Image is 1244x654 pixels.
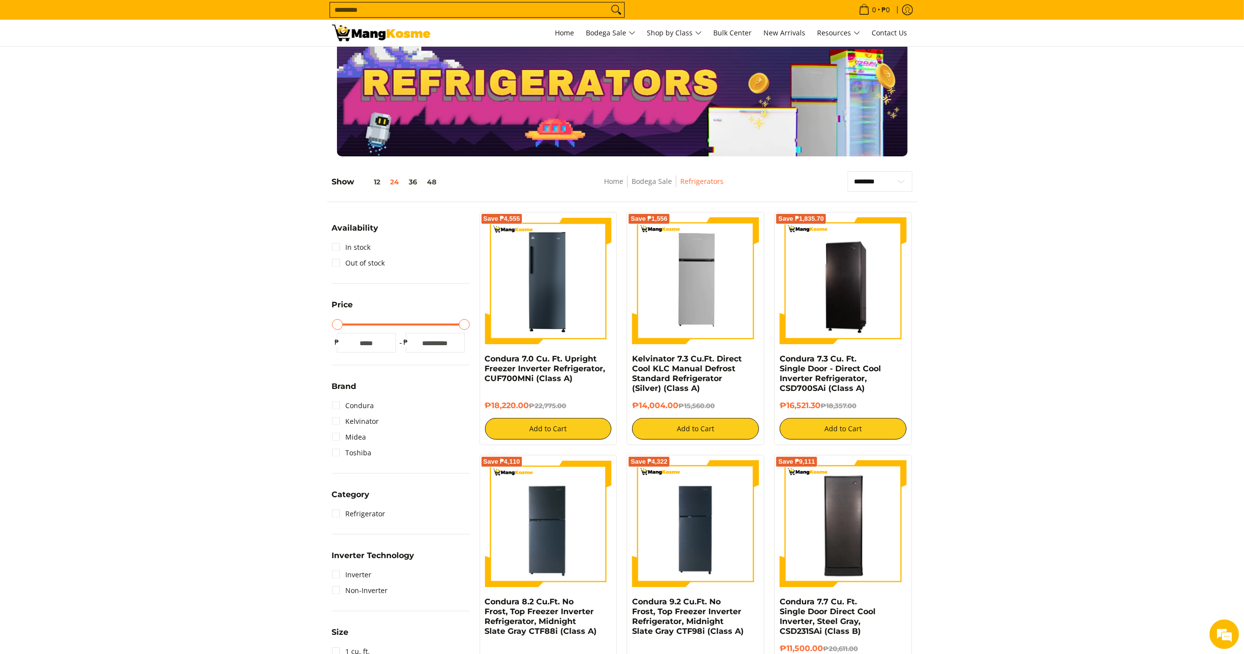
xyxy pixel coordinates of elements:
[678,402,715,410] del: ₱15,560.00
[332,301,353,309] span: Price
[764,28,806,37] span: New Arrivals
[632,354,742,393] a: Kelvinator 7.3 Cu.Ft. Direct Cool KLC Manual Defrost Standard Refrigerator (Silver) (Class A)
[780,354,881,393] a: Condura 7.3 Cu. Ft. Single Door - Direct Cool Inverter Refrigerator, CSD700SAi (Class A)
[332,255,385,271] a: Out of stock
[423,178,442,186] button: 48
[332,628,349,644] summary: Open
[529,402,567,410] del: ₱22,775.00
[485,460,612,587] img: Condura 8.2 Cu.Ft. No Frost, Top Freezer Inverter Refrigerator, Midnight Slate Gray CTF88i (Class A)
[632,597,744,636] a: Condura 9.2 Cu.Ft. No Frost, Top Freezer Inverter Refrigerator, Midnight Slate Gray CTF98i (Class A)
[555,28,575,37] span: Home
[386,178,404,186] button: 24
[759,20,811,46] a: New Arrivals
[332,337,342,347] span: ₱
[332,414,379,429] a: Kelvinator
[632,401,759,411] h6: ₱14,004.00
[680,177,724,186] a: Refrigerators
[355,178,386,186] button: 12
[631,216,668,222] span: Save ₱1,556
[780,597,876,636] a: Condura 7.7 Cu. Ft. Single Door Direct Cool Inverter, Steel Gray, CSD231SAi (Class B)
[332,506,386,522] a: Refrigerator
[332,567,372,583] a: Inverter
[332,224,379,239] summary: Open
[714,28,752,37] span: Bulk Center
[586,27,636,39] span: Bodega Sale
[332,177,442,187] h5: Show
[401,337,411,347] span: ₱
[332,491,370,499] span: Category
[709,20,757,46] a: Bulk Center
[604,177,623,186] a: Home
[332,552,415,567] summary: Open
[631,459,668,465] span: Save ₱4,322
[332,301,353,316] summary: Open
[332,383,357,398] summary: Open
[581,20,640,46] a: Bodega Sale
[404,178,423,186] button: 36
[485,217,612,344] img: Condura 7.0 Cu. Ft. Upright Freezer Inverter Refrigerator, CUF700MNi (Class A)
[780,418,907,440] button: Add to Cart
[550,20,579,46] a: Home
[332,429,366,445] a: Midea
[485,354,606,383] a: Condura 7.0 Cu. Ft. Upright Freezer Inverter Refrigerator, CUF700MNi (Class A)
[867,20,912,46] a: Contact Us
[332,224,379,232] span: Availability
[632,418,759,440] button: Add to Cart
[332,383,357,390] span: Brand
[871,6,878,13] span: 0
[647,27,702,39] span: Shop by Class
[632,460,759,587] img: Condura 9.2 Cu.Ft. No Frost, Top Freezer Inverter Refrigerator, Midnight Slate Gray CTF98i (Class A)
[332,239,371,255] a: In stock
[872,28,908,37] span: Contact Us
[332,398,374,414] a: Condura
[332,445,372,461] a: Toshiba
[823,645,858,653] del: ₱20,611.00
[332,25,430,41] img: Bodega Sale Refrigerator l Mang Kosme: Home Appliances Warehouse Sale
[484,216,520,222] span: Save ₱4,555
[818,27,860,39] span: Resources
[880,6,892,13] span: ₱0
[780,219,907,343] img: Condura 7.3 Cu. Ft. Single Door - Direct Cool Inverter Refrigerator, CSD700SAi (Class A)
[632,177,672,186] a: Bodega Sale
[780,401,907,411] h6: ₱16,521.30
[485,597,597,636] a: Condura 8.2 Cu.Ft. No Frost, Top Freezer Inverter Refrigerator, Midnight Slate Gray CTF88i (Class A)
[856,4,893,15] span: •
[440,20,912,46] nav: Main Menu
[608,2,624,17] button: Search
[535,176,792,198] nav: Breadcrumbs
[632,217,759,344] img: Kelvinator 7.3 Cu.Ft. Direct Cool KLC Manual Defrost Standard Refrigerator (Silver) (Class A)
[780,644,907,654] h6: ₱11,500.00
[332,552,415,560] span: Inverter Technology
[485,401,612,411] h6: ₱18,220.00
[778,216,824,222] span: Save ₱1,835.70
[778,459,815,465] span: Save ₱9,111
[485,418,612,440] button: Add to Cart
[820,402,856,410] del: ₱18,357.00
[332,628,349,636] span: Size
[484,459,520,465] span: Save ₱4,110
[642,20,707,46] a: Shop by Class
[332,583,388,598] a: Non-Inverter
[813,20,865,46] a: Resources
[780,462,907,586] img: Condura 7.7 Cu. Ft. Single Door Direct Cool Inverter, Steel Gray, CSD231SAi (Class B)
[332,491,370,506] summary: Open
